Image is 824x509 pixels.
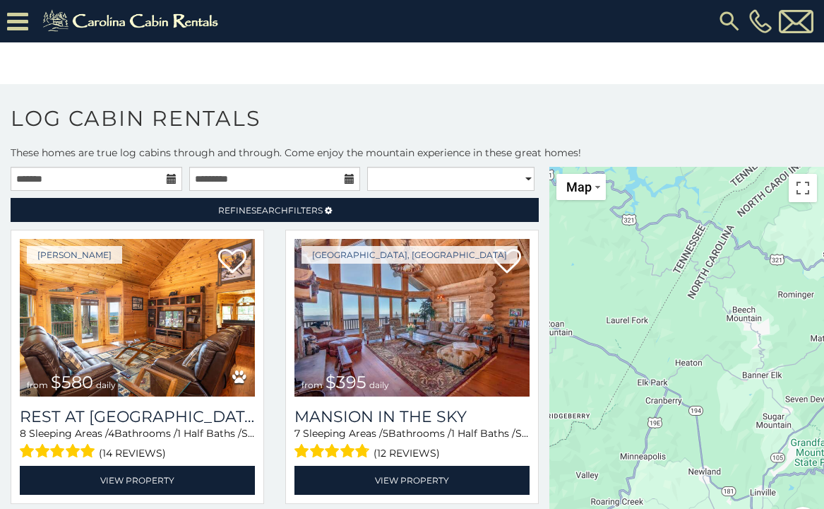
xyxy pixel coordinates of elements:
span: 1 Half Baths / [177,427,241,440]
span: (14 reviews) [99,444,166,462]
img: Rest at Mountain Crest [20,239,255,397]
h3: Rest at Mountain Crest [20,407,255,426]
span: Refine Filters [218,205,323,216]
a: Mansion In The Sky [294,407,530,426]
span: 7 [294,427,300,440]
div: Sleeping Areas / Bathrooms / Sleeps: [294,426,530,462]
button: Toggle fullscreen view [789,174,817,202]
span: Search [251,205,288,216]
span: 5 [383,427,388,440]
span: 4 [108,427,114,440]
a: Mansion In The Sky from $395 daily [294,239,530,397]
span: (12 reviews) [374,444,440,462]
div: Sleeping Areas / Bathrooms / Sleeps: [20,426,255,462]
span: 8 [20,427,26,440]
img: search-regular.svg [717,8,742,34]
span: from [301,380,323,390]
a: View Property [20,466,255,495]
a: [PHONE_NUMBER] [746,9,775,33]
span: from [27,380,48,390]
a: View Property [294,466,530,495]
span: 1 Half Baths / [451,427,515,440]
a: Rest at [GEOGRAPHIC_DATA] [20,407,255,426]
img: Khaki-logo.png [35,7,230,35]
span: daily [369,380,389,390]
span: $395 [326,372,366,392]
a: [GEOGRAPHIC_DATA], [GEOGRAPHIC_DATA] [301,246,518,264]
span: Map [566,180,592,194]
button: Change map style [556,174,606,200]
a: [PERSON_NAME] [27,246,122,264]
a: Rest at Mountain Crest from $580 daily [20,239,255,397]
a: Add to favorites [218,247,246,277]
img: Mansion In The Sky [294,239,530,397]
a: RefineSearchFilters [11,198,539,222]
span: $580 [51,372,93,392]
span: daily [96,380,116,390]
